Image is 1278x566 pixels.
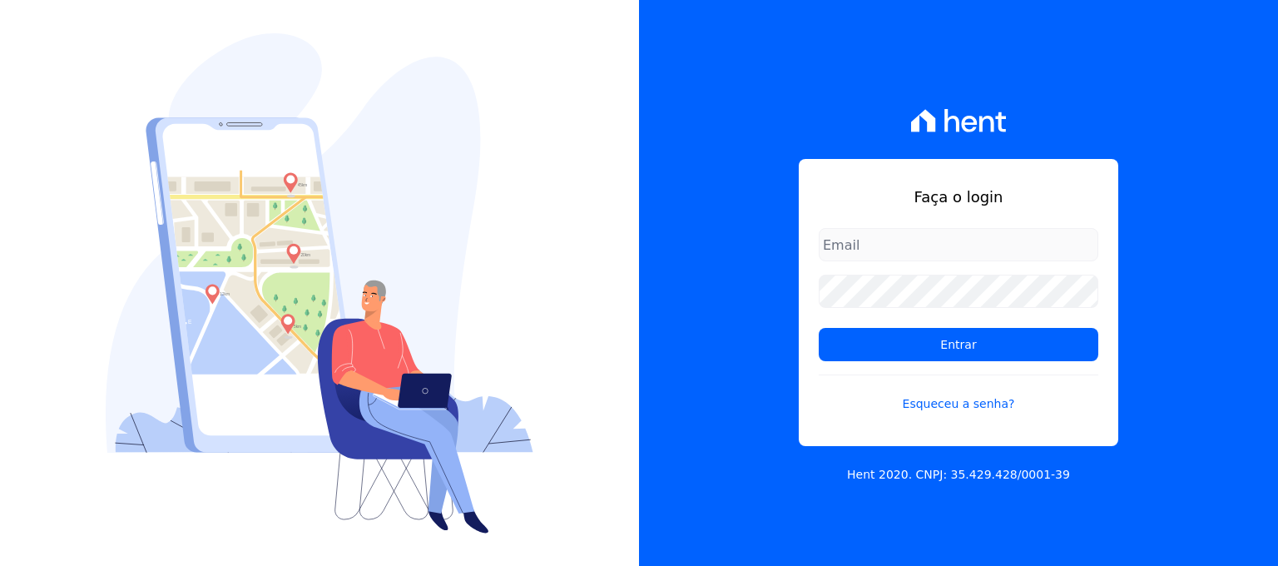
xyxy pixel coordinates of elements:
[819,186,1098,208] h1: Faça o login
[847,466,1070,484] p: Hent 2020. CNPJ: 35.429.428/0001-39
[106,33,533,534] img: Login
[819,328,1098,361] input: Entrar
[819,375,1098,413] a: Esqueceu a senha?
[819,228,1098,261] input: Email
